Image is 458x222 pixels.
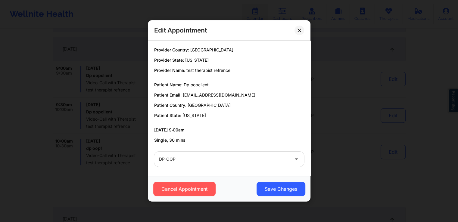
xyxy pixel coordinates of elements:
[184,82,209,87] span: Dp oopclient
[154,137,304,143] p: Single, 30 mins
[188,103,231,108] span: [GEOGRAPHIC_DATA]
[153,182,215,196] button: Cancel Appointment
[190,47,233,52] span: [GEOGRAPHIC_DATA]
[183,92,255,97] span: [EMAIL_ADDRESS][DOMAIN_NAME]
[154,127,304,133] p: [DATE] 9:00am
[154,113,304,119] p: Patient State:
[154,92,304,98] p: Patient Email:
[154,26,207,34] h2: Edit Appointment
[186,68,230,73] span: test therapist refrence
[256,182,305,196] button: Save Changes
[154,57,304,63] p: Provider State:
[159,152,289,167] div: DP-OOP
[154,67,304,73] p: Provider Name:
[182,113,206,118] span: [US_STATE]
[185,57,209,63] span: [US_STATE]
[154,82,304,88] p: Patient Name:
[154,102,304,108] p: Patient Country:
[154,47,304,53] p: Provider Country:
